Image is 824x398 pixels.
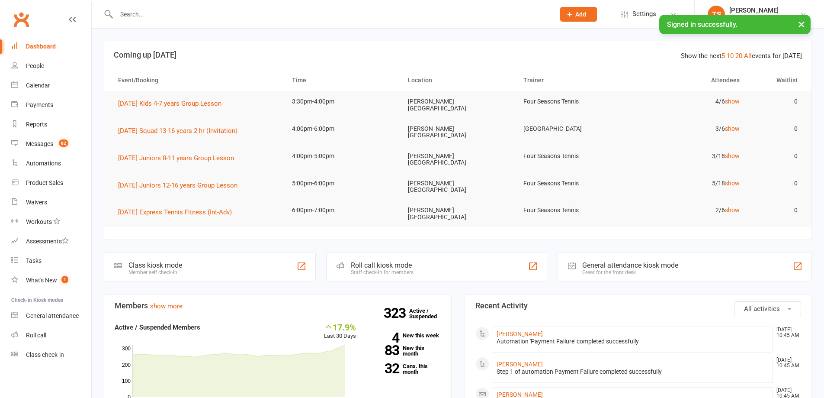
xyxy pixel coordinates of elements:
[725,207,740,214] a: show
[632,4,656,24] span: Settings
[400,200,516,227] td: [PERSON_NAME][GEOGRAPHIC_DATA]
[284,200,400,220] td: 6:00pm-7:00pm
[284,146,400,166] td: 4:00pm-5:00pm
[632,200,747,220] td: 2/6
[11,95,91,115] a: Payments
[11,154,91,173] a: Automations
[150,302,183,310] a: show more
[747,146,805,166] td: 0
[575,11,586,18] span: Add
[632,91,747,112] td: 4/6
[735,52,742,60] a: 20
[744,52,752,60] a: All
[369,362,399,375] strong: 32
[400,146,516,173] td: [PERSON_NAME][GEOGRAPHIC_DATA]
[369,333,441,338] a: 4New this week
[729,6,788,14] div: [PERSON_NAME]
[497,338,769,345] div: Automation 'Payment Failure' completed successfully
[115,301,441,310] h3: Members
[400,173,516,201] td: [PERSON_NAME][GEOGRAPHIC_DATA]
[560,7,597,22] button: Add
[708,6,725,23] div: TS
[747,200,805,220] td: 0
[11,271,91,290] a: What's New1
[11,193,91,212] a: Waivers
[11,251,91,271] a: Tasks
[497,330,543,337] a: [PERSON_NAME]
[26,332,46,339] div: Roll call
[516,200,632,220] td: Four Seasons Tennis
[11,306,91,326] a: General attendance kiosk mode
[59,139,68,147] span: 82
[115,324,200,331] strong: Active / Suspended Members
[114,51,802,59] h3: Coming up [DATE]
[667,20,737,29] span: Signed in successfully.
[497,368,769,375] div: Step 1 of automation Payment Failure completed successfully
[681,51,802,61] div: Show the next events for [DATE]
[721,52,725,60] a: 5
[475,301,802,310] h3: Recent Activity
[497,391,543,398] a: [PERSON_NAME]
[516,146,632,166] td: Four Seasons Tennis
[26,140,53,147] div: Messages
[128,269,182,275] div: Member self check-in
[582,261,678,269] div: General attendance kiosk mode
[118,180,244,191] button: [DATE] Juniors 12-16 years Group Lesson
[369,345,441,356] a: 83New this month
[632,69,747,91] th: Attendees
[747,91,805,112] td: 0
[26,199,47,206] div: Waivers
[772,327,801,338] time: [DATE] 10:45 AM
[11,134,91,154] a: Messages 82
[26,218,52,225] div: Workouts
[26,160,61,167] div: Automations
[26,101,53,108] div: Payments
[26,62,44,69] div: People
[794,15,809,33] button: ×
[26,351,64,358] div: Class check-in
[384,307,409,320] strong: 323
[516,91,632,112] td: Four Seasons Tennis
[11,173,91,193] a: Product Sales
[772,357,801,369] time: [DATE] 10:45 AM
[11,345,91,365] a: Class kiosk mode
[324,322,356,341] div: Last 30 Days
[725,152,740,159] a: show
[118,153,240,163] button: [DATE] Juniors 8-11 years Group Lesson
[11,212,91,232] a: Workouts
[26,312,79,319] div: General attendance
[10,9,32,30] a: Clubworx
[118,100,221,107] span: [DATE] Kids 4-7 years Group Lesson
[118,98,228,109] button: [DATE] Kids 4-7 years Group Lesson
[369,331,399,344] strong: 4
[284,69,400,91] th: Time
[747,69,805,91] th: Waitlist
[516,173,632,194] td: Four Seasons Tennis
[744,305,780,313] span: All activities
[516,69,632,91] th: Trainer
[734,301,801,316] button: All activities
[284,91,400,112] td: 3:30pm-4:00pm
[725,180,740,187] a: show
[409,301,447,326] a: 323Active / Suspended
[632,173,747,194] td: 5/18
[26,43,56,50] div: Dashboard
[11,115,91,134] a: Reports
[118,181,237,189] span: [DATE] Juniors 12-16 years Group Lesson
[26,82,50,89] div: Calendar
[497,361,543,368] a: [PERSON_NAME]
[351,269,414,275] div: Staff check-in for members
[400,91,516,119] td: [PERSON_NAME][GEOGRAPHIC_DATA]
[118,127,237,135] span: [DATE] Squad 13-16 years 2-hr (Invitation)
[400,69,516,91] th: Location
[61,276,68,283] span: 1
[26,179,63,186] div: Product Sales
[114,8,549,20] input: Search...
[118,207,238,217] button: [DATE] Express Tennis Fitness (Int-Adv)
[351,261,414,269] div: Roll call kiosk mode
[26,238,69,245] div: Assessments
[284,119,400,139] td: 4:00pm-6:00pm
[284,173,400,194] td: 5:00pm-6:00pm
[110,69,284,91] th: Event/Booking
[11,37,91,56] a: Dashboard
